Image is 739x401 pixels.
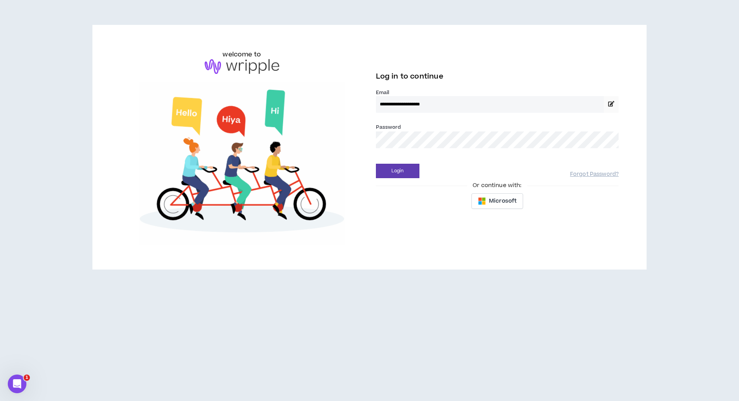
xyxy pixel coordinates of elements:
button: Microsoft [471,193,523,209]
label: Password [376,124,401,131]
label: Email [376,89,619,96]
h6: welcome to [223,50,261,59]
span: Or continue with: [467,181,527,190]
img: logo-brand.png [205,59,279,74]
span: Log in to continue [376,72,443,81]
iframe: Intercom live chat [8,375,26,393]
span: 1 [24,375,30,381]
span: Microsoft [489,197,516,205]
a: Forgot Password? [570,171,619,178]
img: Welcome to Wripple [120,82,363,245]
button: Login [376,164,419,178]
